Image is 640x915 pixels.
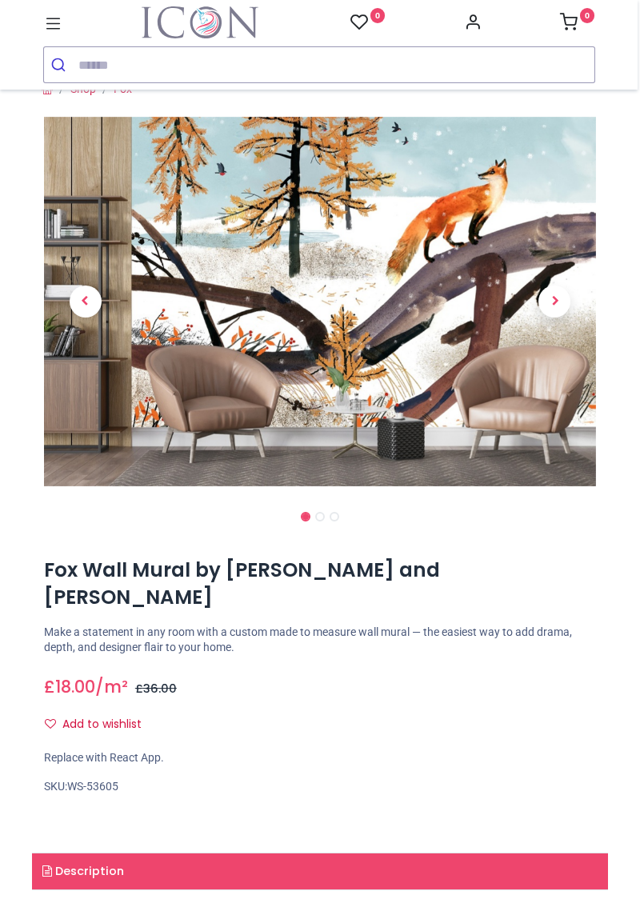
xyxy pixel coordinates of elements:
span: WS-53605 [67,780,118,793]
a: Account Info [464,18,482,30]
a: Logo of Icon Wall Stickers [142,6,258,38]
span: £ [44,675,95,698]
p: Make a statement in any room with a custom made to measure wall mural — the easiest way to add dr... [44,625,596,656]
a: 0 [350,13,386,33]
sup: 0 [370,8,386,23]
i: Add to wishlist [45,718,56,729]
span: /m² [95,675,128,698]
span: Next [538,286,570,318]
h1: Fox Wall Mural by [PERSON_NAME] and [PERSON_NAME] [44,557,596,612]
button: Submit [44,47,78,82]
button: Add to wishlistAdd to wishlist [44,711,155,738]
span: Previous [70,286,102,318]
div: Replace with React App. [44,750,596,766]
a: Next [514,172,597,431]
img: Fox Wall Mural by Anna and Varvara Kendel [44,117,596,486]
img: Icon Wall Stickers [142,6,258,38]
sup: 0 [580,8,595,23]
a: Description [32,853,608,890]
span: £ [135,681,177,697]
a: 0 [560,18,595,30]
div: SKU: [44,779,596,795]
span: 18.00 [55,675,95,698]
a: Previous [44,172,127,431]
span: 36.00 [143,681,177,697]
